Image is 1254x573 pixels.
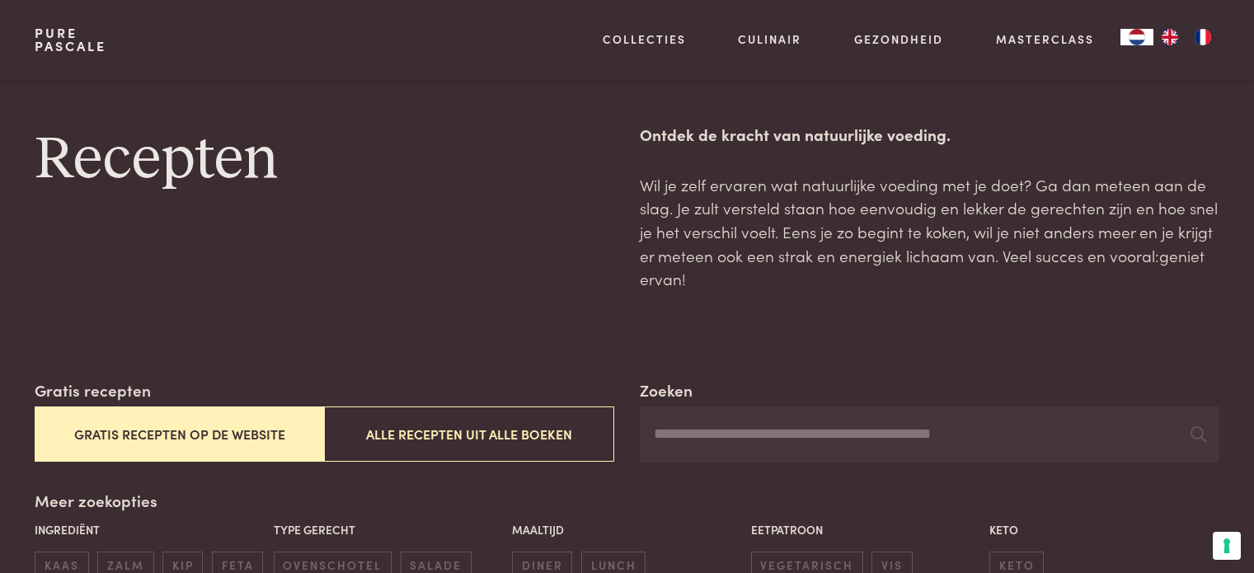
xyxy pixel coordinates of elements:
p: Eetpatroon [751,521,981,538]
a: NL [1120,29,1153,45]
a: PurePascale [35,26,106,53]
a: Gezondheid [854,31,943,48]
strong: Ontdek de kracht van natuurlijke voeding. [640,123,951,145]
button: Alle recepten uit alle boeken [324,406,613,462]
p: Keto [989,521,1219,538]
a: Culinair [738,31,801,48]
ul: Language list [1153,29,1219,45]
aside: Language selected: Nederlands [1120,29,1219,45]
a: Collecties [603,31,686,48]
label: Zoeken [640,378,693,402]
h1: Recepten [35,123,613,197]
label: Gratis recepten [35,378,151,402]
p: Maaltijd [512,521,742,538]
a: FR [1186,29,1219,45]
p: Ingrediënt [35,521,265,538]
p: Type gerecht [274,521,504,538]
p: Wil je zelf ervaren wat natuurlijke voeding met je doet? Ga dan meteen aan de slag. Je zult verst... [640,173,1219,291]
div: Language [1120,29,1153,45]
button: Gratis recepten op de website [35,406,324,462]
a: EN [1153,29,1186,45]
a: Masterclass [996,31,1094,48]
button: Uw voorkeuren voor toestemming voor trackingtechnologieën [1213,532,1241,560]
